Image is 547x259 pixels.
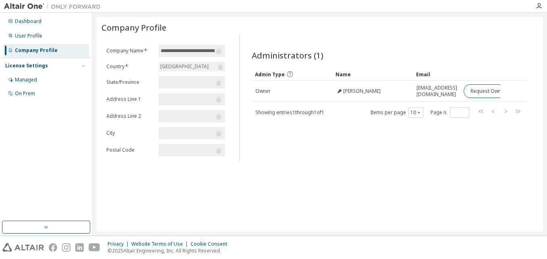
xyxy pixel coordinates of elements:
div: Email [416,68,457,81]
div: Privacy [108,241,131,247]
div: Website Terms of Use [131,241,191,247]
button: Request Owner Change [464,84,532,98]
span: Company Profile [102,22,166,33]
p: © 2025 Altair Engineering, Inc. All Rights Reserved. [108,247,232,254]
span: [EMAIL_ADDRESS][DOMAIN_NAME] [416,85,457,98]
img: youtube.svg [89,243,100,252]
label: Country [106,63,154,70]
button: 10 [410,109,421,116]
div: License Settings [5,63,48,69]
img: facebook.svg [49,243,57,252]
div: On Prem [15,90,35,97]
label: City [106,130,154,136]
span: Page n. [431,107,469,118]
label: Company Name [106,48,154,54]
span: Items per page [370,107,423,118]
img: Altair One [4,2,105,10]
span: Admin Type [255,71,285,78]
label: State/Province [106,79,154,86]
div: [GEOGRAPHIC_DATA] [159,62,225,71]
div: Name [336,68,410,81]
label: Postal Code [106,147,154,153]
span: [PERSON_NAME] [343,88,381,94]
div: Company Profile [15,47,58,54]
label: Address Line 2 [106,113,154,119]
div: [GEOGRAPHIC_DATA] [159,62,210,71]
img: linkedin.svg [75,243,84,252]
div: Managed [15,77,37,83]
span: Showing entries 1 through 1 of 1 [255,109,324,116]
img: instagram.svg [62,243,70,252]
div: User Profile [15,33,42,39]
div: Cookie Consent [191,241,232,247]
span: Administrators (1) [252,50,323,61]
span: Owner [255,88,271,94]
img: altair_logo.svg [2,243,44,252]
div: Dashboard [15,18,41,25]
label: Address Line 1 [106,96,154,102]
